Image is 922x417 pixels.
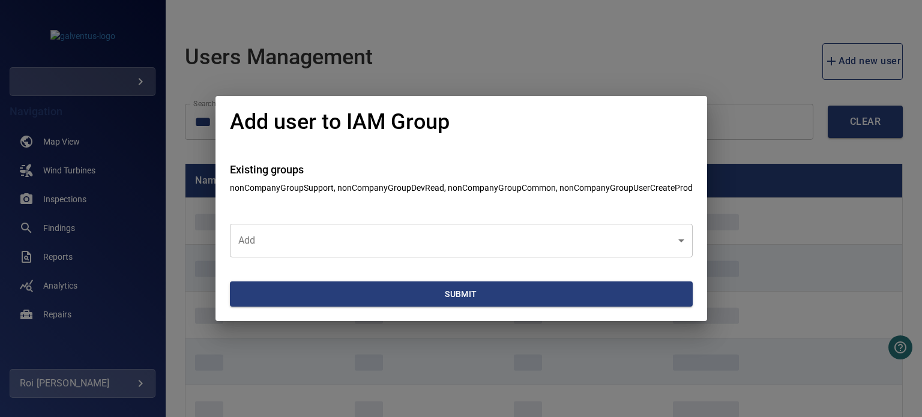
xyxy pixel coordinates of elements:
h4: Existing groups [230,164,693,176]
h1: Add user to IAM Group [230,110,450,134]
span: Submit [235,287,688,302]
button: Submit [230,281,693,307]
p: nonCompanyGroupSupport, nonCompanyGroupDevRead, nonCompanyGroupCommon, nonCompanyGroupUserCreateProd [230,182,693,194]
div: ​ [230,224,693,257]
